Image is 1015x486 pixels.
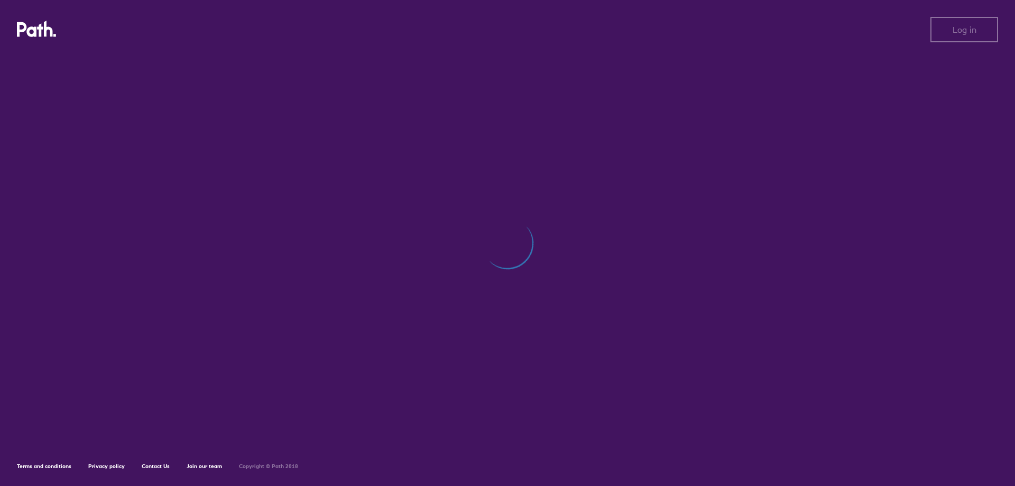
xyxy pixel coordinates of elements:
[953,25,976,34] span: Log in
[239,463,298,470] h6: Copyright © Path 2018
[187,463,222,470] a: Join our team
[17,463,71,470] a: Terms and conditions
[930,17,998,42] button: Log in
[88,463,125,470] a: Privacy policy
[142,463,170,470] a: Contact Us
